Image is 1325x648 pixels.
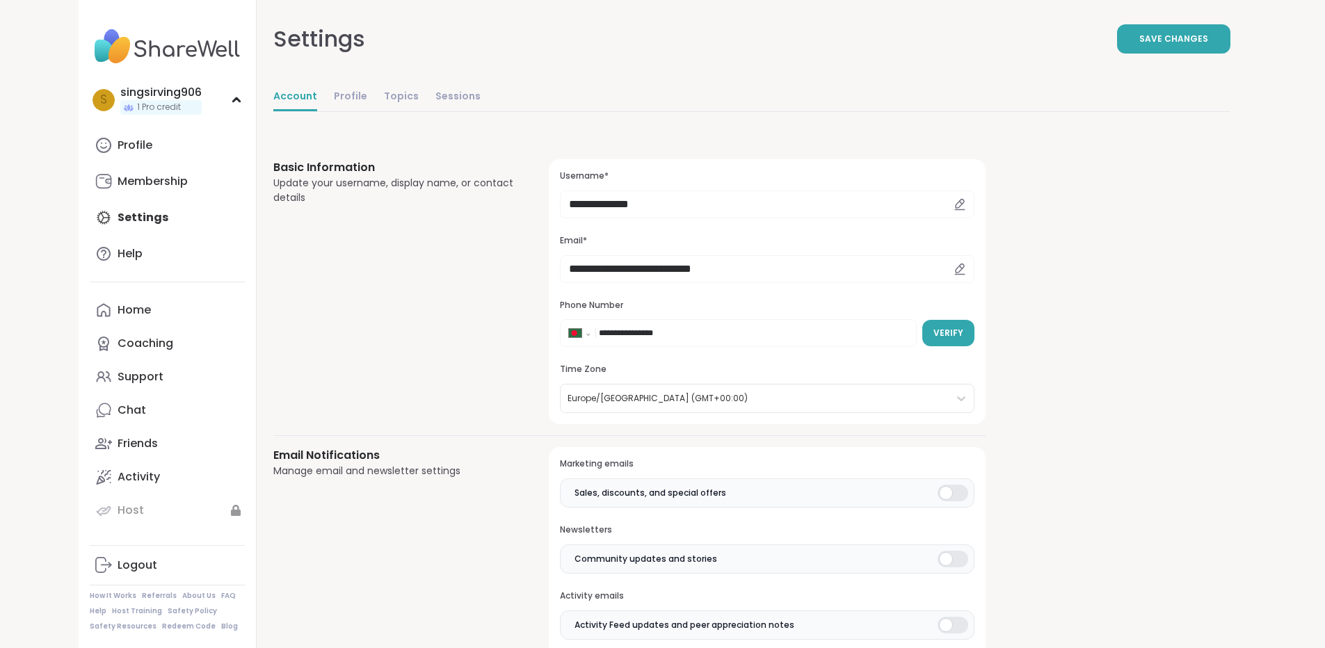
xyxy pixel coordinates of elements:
[90,394,245,427] a: Chat
[90,494,245,527] a: Host
[90,549,245,582] a: Logout
[90,22,245,71] img: ShareWell Nav Logo
[560,364,974,375] h3: Time Zone
[90,427,245,460] a: Friends
[221,622,238,631] a: Blog
[560,170,974,182] h3: Username*
[162,622,216,631] a: Redeem Code
[560,300,974,311] h3: Phone Number
[90,165,245,198] a: Membership
[273,22,365,56] div: Settings
[118,503,144,518] div: Host
[90,129,245,162] a: Profile
[137,102,181,113] span: 1 Pro credit
[1117,24,1230,54] button: Save Changes
[1139,33,1208,45] span: Save Changes
[90,293,245,327] a: Home
[118,558,157,573] div: Logout
[273,464,516,478] div: Manage email and newsletter settings
[118,138,152,153] div: Profile
[142,591,177,601] a: Referrals
[118,336,173,351] div: Coaching
[575,487,726,499] span: Sales, discounts, and special offers
[273,176,516,205] div: Update your username, display name, or contact details
[560,458,974,470] h3: Marketing emails
[90,360,245,394] a: Support
[90,591,136,601] a: How It Works
[435,83,481,111] a: Sessions
[118,302,151,318] div: Home
[118,403,146,418] div: Chat
[560,524,974,536] h3: Newsletters
[90,327,245,360] a: Coaching
[90,237,245,270] a: Help
[90,606,106,616] a: Help
[118,174,188,189] div: Membership
[560,590,974,602] h3: Activity emails
[118,469,160,485] div: Activity
[182,591,216,601] a: About Us
[922,320,974,346] button: Verify
[575,553,717,565] span: Community updates and stories
[273,159,516,176] h3: Basic Information
[560,235,974,247] h3: Email*
[933,327,963,339] span: Verify
[100,91,107,109] span: s
[90,622,156,631] a: Safety Resources
[221,591,236,601] a: FAQ
[118,436,158,451] div: Friends
[384,83,419,111] a: Topics
[118,246,143,261] div: Help
[168,606,217,616] a: Safety Policy
[112,606,162,616] a: Host Training
[120,85,202,100] div: singsirving906
[575,619,794,631] span: Activity Feed updates and peer appreciation notes
[118,369,163,384] div: Support
[273,447,516,464] h3: Email Notifications
[334,83,367,111] a: Profile
[273,83,317,111] a: Account
[90,460,245,494] a: Activity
